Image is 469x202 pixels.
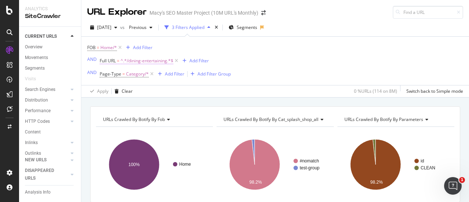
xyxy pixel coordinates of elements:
[403,85,463,97] button: Switch back to Simple mode
[25,65,45,72] div: Segments
[188,70,231,78] button: Add Filter Group
[180,56,209,65] button: Add Filter
[96,133,211,197] svg: A chart.
[459,177,465,183] span: 1
[25,43,76,51] a: Overview
[126,24,147,30] span: Previous
[87,69,97,76] button: AND
[25,96,69,104] a: Distribution
[25,54,48,62] div: Movements
[226,22,260,33] button: Segments
[87,22,120,33] button: [DATE]
[123,43,152,52] button: Add Filter
[25,12,75,21] div: SiteCrawler
[370,180,383,185] text: 98.2%
[25,188,51,196] div: Analysis Info
[25,75,36,83] div: Visits
[393,6,463,19] input: Find a URL
[25,188,76,196] a: Analysis Info
[97,44,99,51] span: =
[344,116,423,122] span: URLs Crawled By Botify By parameters
[421,165,435,170] text: CLEAN
[189,58,209,64] div: Add Filter
[162,22,213,33] button: 3 Filters Applied
[87,44,96,51] span: FOB
[25,139,69,147] a: Inlinks
[87,85,108,97] button: Apply
[87,56,97,62] div: AND
[25,150,69,157] a: Outlinks
[25,156,47,164] div: NEW URLS
[25,150,41,157] div: Outlinks
[149,9,258,16] div: Macy's SEO Master Project (10M URL's Monthly)
[100,71,121,77] span: Page-Type
[87,69,97,76] div: AND
[197,71,231,77] div: Add Filter Group
[224,116,318,122] span: URLs Crawled By Botify By cat_splash_shop_all
[25,96,48,104] div: Distribution
[25,128,41,136] div: Content
[133,44,152,51] div: Add Filter
[87,56,97,63] button: AND
[222,114,329,125] h4: URLs Crawled By Botify By cat_splash_shop_all
[421,158,424,164] text: id
[87,6,147,18] div: URL Explorer
[354,88,397,94] div: 0 % URLs ( 114 on 8M )
[250,180,262,185] text: 98.2%
[165,71,184,77] div: Add Filter
[25,107,51,115] div: Performance
[100,58,116,64] span: Full URL
[120,24,126,30] span: vs
[213,24,219,31] div: times
[25,33,57,40] div: CURRENT URLS
[406,88,463,94] div: Switch back to Simple mode
[217,133,332,197] svg: A chart.
[337,133,453,197] svg: A chart.
[25,86,69,93] a: Search Engines
[25,33,69,40] a: CURRENT URLS
[25,43,43,51] div: Overview
[25,107,69,115] a: Performance
[300,158,319,164] text: #nomatch
[122,88,133,94] div: Clear
[25,118,50,125] div: HTTP Codes
[25,167,62,182] div: DISAPPEARED URLS
[97,24,111,30] span: 2025 Apr. 15th
[97,88,108,94] div: Apply
[25,54,76,62] a: Movements
[343,114,448,125] h4: URLs Crawled By Botify By parameters
[129,162,140,167] text: 100%
[126,22,155,33] button: Previous
[126,69,149,79] span: Category/*
[155,70,184,78] button: Add Filter
[122,71,125,77] span: =
[25,65,76,72] a: Segments
[101,114,206,125] h4: URLs Crawled By Botify By fob
[25,75,43,83] a: Visits
[172,24,204,30] div: 3 Filters Applied
[25,128,76,136] a: Content
[300,165,320,170] text: test-group
[103,116,165,122] span: URLs Crawled By Botify By fob
[117,58,119,64] span: =
[25,139,38,147] div: Inlinks
[121,56,173,66] span: ^.*/dining-entertaining.*$
[25,156,69,164] a: NEW URLS
[261,10,266,15] div: arrow-right-arrow-left
[25,167,69,182] a: DISAPPEARED URLS
[112,85,133,97] button: Clear
[444,177,462,195] iframe: Intercom live chat
[25,86,55,93] div: Search Engines
[25,6,75,12] div: Analytics
[237,24,257,30] span: Segments
[179,162,191,167] text: Home
[100,43,117,53] span: Home/*
[25,118,69,125] a: HTTP Codes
